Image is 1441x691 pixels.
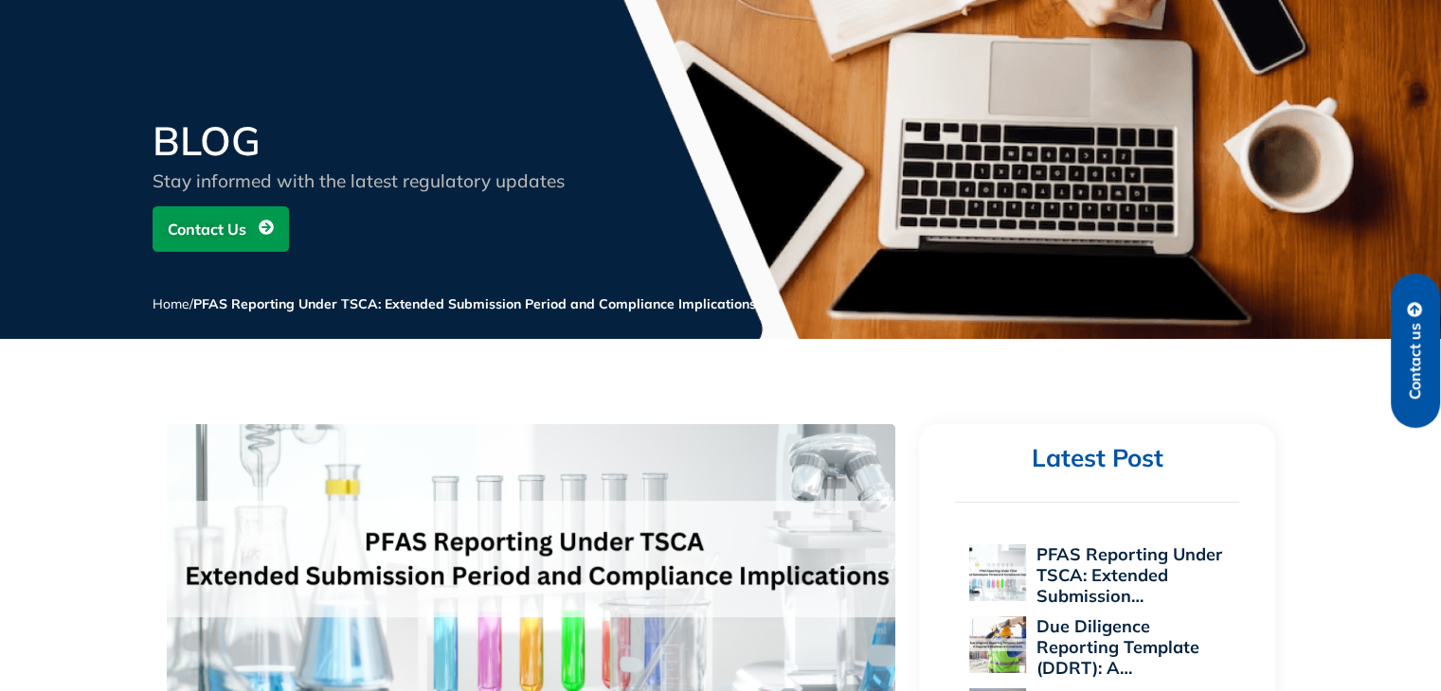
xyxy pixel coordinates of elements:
a: Home [153,295,189,312]
img: Due Diligence Reporting Template (DDRT): A Supplier’s Roadmap to Compliance [969,616,1026,673]
a: Contact Us [153,206,289,252]
a: PFAS Reporting Under TSCA: Extended Submission… [1036,543,1221,607]
span: PFAS Reporting Under TSCA: Extended Submission Period and Compliance Implications [193,295,756,312]
span: Contact us [1407,323,1424,399]
h2: Latest Post [955,443,1239,474]
a: Due Diligence Reporting Template (DDRT): A… [1036,615,1198,679]
a: Contact us [1391,274,1440,428]
span: Stay informed with the latest regulatory updates [153,169,565,192]
h2: BLOG [153,121,607,161]
span: / [153,295,756,312]
img: PFAS Reporting Under TSCA: Extended Submission Period and Compliance Implications [969,544,1026,601]
span: Contact Us [168,211,246,247]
